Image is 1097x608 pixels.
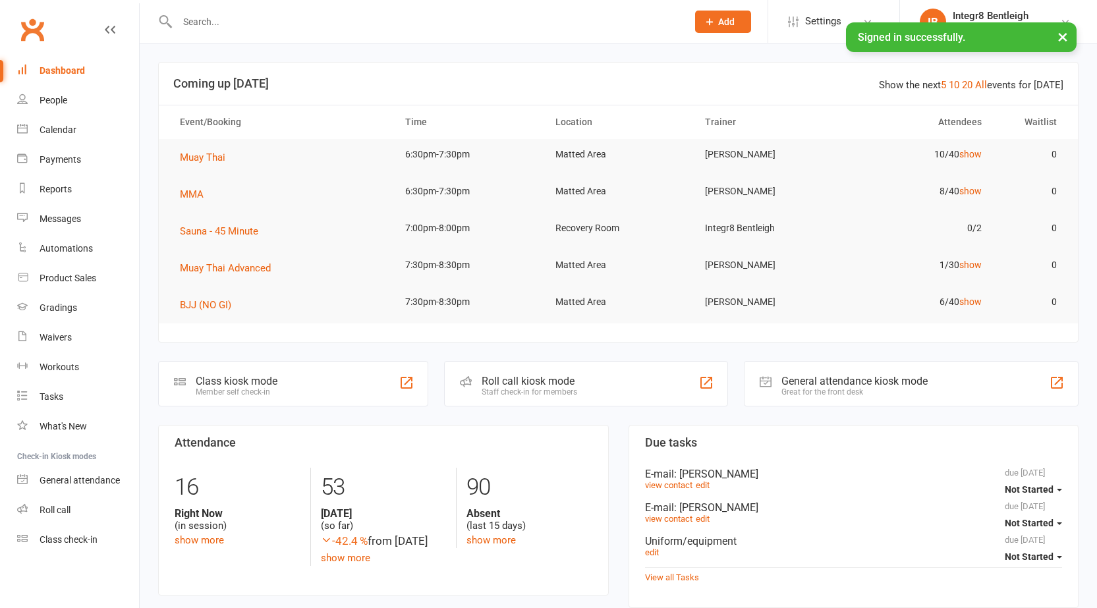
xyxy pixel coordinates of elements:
[695,11,751,33] button: Add
[843,176,994,207] td: 8/40
[696,514,710,524] a: edit
[40,534,98,545] div: Class check-in
[843,213,994,244] td: 0/2
[40,302,77,313] div: Gradings
[40,273,96,283] div: Product Sales
[1005,518,1054,528] span: Not Started
[40,213,81,224] div: Messages
[949,79,959,91] a: 10
[693,176,843,207] td: [PERSON_NAME]
[466,507,592,532] div: (last 15 days)
[975,79,987,91] a: All
[962,79,972,91] a: 20
[40,391,63,402] div: Tasks
[17,234,139,263] a: Automations
[805,7,841,36] span: Settings
[16,13,49,46] a: Clubworx
[173,77,1063,90] h3: Coming up [DATE]
[40,421,87,431] div: What's New
[858,31,965,43] span: Signed in successfully.
[393,213,544,244] td: 7:00pm-8:00pm
[17,382,139,412] a: Tasks
[544,139,694,170] td: Matted Area
[180,186,213,202] button: MMA
[393,105,544,139] th: Time
[959,186,982,196] a: show
[1005,478,1062,501] button: Not Started
[466,468,592,507] div: 90
[994,105,1069,139] th: Waitlist
[180,150,235,165] button: Muay Thai
[693,250,843,281] td: [PERSON_NAME]
[17,293,139,323] a: Gradings
[17,86,139,115] a: People
[920,9,946,35] div: IB
[1005,511,1062,535] button: Not Started
[645,480,692,490] a: view contact
[696,480,710,490] a: edit
[879,77,1063,93] div: Show the next events for [DATE]
[781,387,928,397] div: Great for the front desk
[321,468,446,507] div: 53
[40,362,79,372] div: Workouts
[17,115,139,145] a: Calendar
[175,507,300,520] strong: Right Now
[994,213,1069,244] td: 0
[674,468,758,480] span: : [PERSON_NAME]
[40,332,72,343] div: Waivers
[40,65,85,76] div: Dashboard
[1005,551,1054,562] span: Not Started
[40,243,93,254] div: Automations
[959,260,982,270] a: show
[17,412,139,441] a: What's New
[693,287,843,318] td: [PERSON_NAME]
[180,225,258,237] span: Sauna - 45 Minute
[994,250,1069,281] td: 0
[482,387,577,397] div: Staff check-in for members
[544,105,694,139] th: Location
[466,507,592,520] strong: Absent
[40,475,120,485] div: General attendance
[175,534,224,546] a: show more
[645,514,692,524] a: view contact
[180,188,204,200] span: MMA
[959,149,982,159] a: show
[17,56,139,86] a: Dashboard
[718,16,735,27] span: Add
[544,176,694,207] td: Matted Area
[645,535,1063,547] div: Uniform/equipment
[781,375,928,387] div: General attendance kiosk mode
[1051,22,1075,51] button: ×
[180,297,240,313] button: BJJ (NO GI)
[645,468,1063,480] div: E-mail
[175,436,592,449] h3: Attendance
[645,436,1063,449] h3: Due tasks
[393,250,544,281] td: 7:30pm-8:30pm
[17,466,139,495] a: General attendance kiosk mode
[645,501,1063,514] div: E-mail
[843,139,994,170] td: 10/40
[196,375,277,387] div: Class kiosk mode
[40,95,67,105] div: People
[321,552,370,564] a: show more
[321,507,446,520] strong: [DATE]
[180,223,267,239] button: Sauna - 45 Minute
[843,287,994,318] td: 6/40
[321,507,446,532] div: (so far)
[17,525,139,555] a: Class kiosk mode
[674,501,758,514] span: : [PERSON_NAME]
[393,139,544,170] td: 6:30pm-7:30pm
[843,250,994,281] td: 1/30
[17,145,139,175] a: Payments
[994,139,1069,170] td: 0
[321,534,368,547] span: -42.4 %
[175,468,300,507] div: 16
[40,124,76,135] div: Calendar
[17,495,139,525] a: Roll call
[941,79,946,91] a: 5
[17,175,139,204] a: Reports
[40,505,70,515] div: Roll call
[1005,484,1054,495] span: Not Started
[168,105,393,139] th: Event/Booking
[175,507,300,532] div: (in session)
